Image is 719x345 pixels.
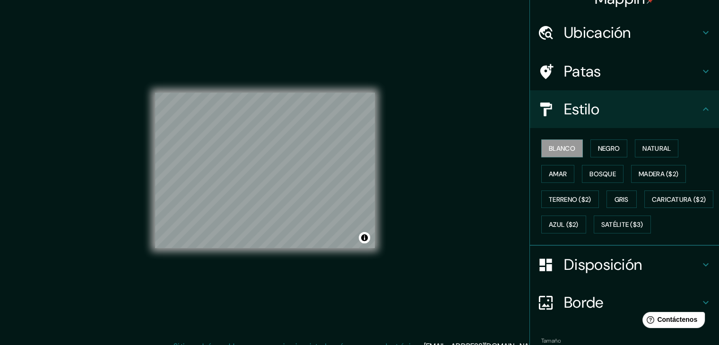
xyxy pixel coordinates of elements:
font: Borde [564,293,604,312]
font: Ubicación [564,23,631,43]
button: Amar [541,165,574,183]
font: Bosque [589,170,616,178]
font: Terreno ($2) [549,195,591,204]
div: Borde [530,284,719,321]
font: Tamaño [541,337,561,345]
font: Caricatura ($2) [652,195,706,204]
button: Terreno ($2) [541,190,599,208]
font: Gris [615,195,629,204]
font: Amar [549,170,567,178]
div: Disposición [530,246,719,284]
button: Natural [635,139,678,157]
font: Satélite ($3) [601,221,643,229]
button: Activar o desactivar atribución [359,232,370,243]
div: Estilo [530,90,719,128]
button: Caricatura ($2) [644,190,714,208]
button: Gris [606,190,637,208]
button: Bosque [582,165,624,183]
button: Azul ($2) [541,216,586,233]
font: Patas [564,61,601,81]
button: Satélite ($3) [594,216,651,233]
font: Azul ($2) [549,221,579,229]
font: Estilo [564,99,599,119]
font: Disposición [564,255,642,275]
font: Negro [598,144,620,153]
font: Madera ($2) [639,170,678,178]
button: Blanco [541,139,583,157]
iframe: Lanzador de widgets de ayuda [635,308,709,335]
canvas: Mapa [155,93,375,248]
button: Negro [590,139,628,157]
button: Madera ($2) [631,165,686,183]
font: Blanco [549,144,575,153]
div: Patas [530,52,719,90]
font: Natural [642,144,671,153]
div: Ubicación [530,14,719,52]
